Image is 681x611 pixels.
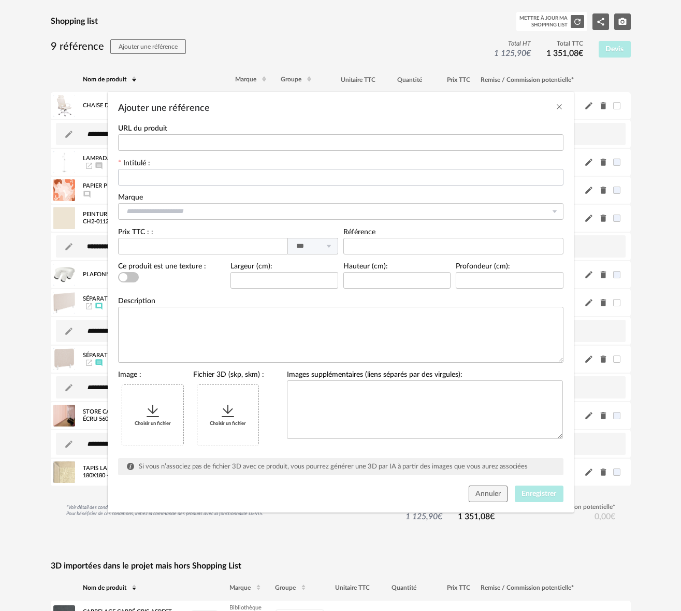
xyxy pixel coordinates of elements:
label: Intitulé : [118,160,150,169]
button: Annuler [469,486,508,502]
label: Ce produit est une texture : [118,263,206,272]
label: Largeur (cm): [230,263,272,272]
label: Description [118,297,155,307]
label: URL du produit [118,125,167,134]
button: Enregistrer [515,486,563,502]
div: Choisir un fichier [197,385,258,446]
span: Annuler [475,490,501,498]
label: Profondeur (cm): [456,263,510,272]
label: Image : [118,371,141,380]
span: Ajouter une référence [118,104,210,113]
label: Hauteur (cm): [343,263,388,272]
label: Images supplémentaires (liens séparés par des virgules): [287,371,462,380]
span: Enregistrer [521,490,556,498]
div: Ajouter une référence [108,92,574,513]
span: Si vous n’associez pas de fichier 3D avec ce produit, vous pourrez générer une 3D par IA à partir... [139,463,528,470]
label: Fichier 3D (skp, skm) : [193,371,264,380]
label: Prix TTC : : [118,229,153,236]
div: Choisir un fichier [122,385,183,446]
button: Close [555,102,563,113]
label: Marque [118,194,143,203]
label: Référence [343,229,375,238]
